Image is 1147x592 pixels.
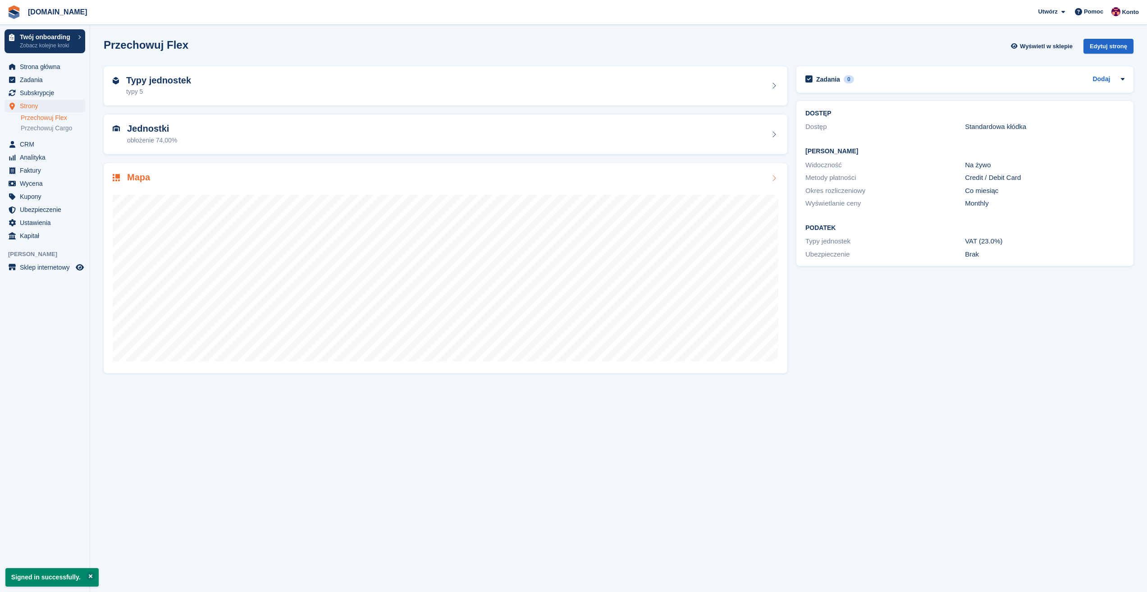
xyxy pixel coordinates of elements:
a: Typy jednostek typy 5 [104,66,787,106]
div: typy 5 [126,87,191,96]
div: Dostęp [805,122,965,132]
p: Signed in successfully. [5,568,99,587]
a: menu [5,100,85,112]
div: Ubezpieczenie [805,249,965,260]
div: 0 [844,75,854,83]
a: Twój onboarding Zobacz kolejne kroki [5,29,85,53]
a: menu [5,261,85,274]
span: Utwórz [1038,7,1057,16]
span: Strony [20,100,74,112]
a: menu [5,60,85,73]
div: obłożenie 74,00% [127,136,177,145]
a: menu [5,151,85,164]
div: Metody płatności [805,173,965,183]
a: menu [5,87,85,99]
span: Kapitał [20,229,74,242]
span: Ustawienia [20,216,74,229]
a: menu [5,164,85,177]
h2: Jednostki [127,124,177,134]
a: menu [5,73,85,86]
div: Edytuj stronę [1083,39,1133,54]
div: Typy jednostek [805,236,965,247]
div: Na żywo [965,160,1124,170]
img: Mateusz Kacwin [1111,7,1120,16]
span: Subskrypcje [20,87,74,99]
div: Standardowa kłódka [965,122,1124,132]
span: Sklep internetowy [20,261,74,274]
a: menu [5,229,85,242]
h2: [PERSON_NAME] [805,148,1124,155]
div: Okres rozliczeniowy [805,186,965,196]
a: Mapa [104,163,787,374]
span: Konto [1122,8,1139,17]
span: Kupony [20,190,74,203]
h2: Typy jednostek [126,75,191,86]
span: Analityka [20,151,74,164]
span: Wyświetl w sklepie [1020,42,1073,51]
div: Monthly [965,198,1124,209]
span: Ubezpieczenie [20,203,74,216]
div: Co miesiąc [965,186,1124,196]
div: Brak [965,249,1124,260]
h2: DOSTĘP [805,110,1124,117]
span: CRM [20,138,74,151]
h2: Mapa [127,172,150,183]
p: Twój onboarding [20,34,73,40]
span: Faktury [20,164,74,177]
a: Wyświetl w sklepie [1010,39,1076,54]
a: Przechowuj Cargo [21,124,85,133]
div: VAT (23.0%) [965,236,1124,247]
div: Credit / Debit Card [965,173,1124,183]
img: unit-icn-7be61d7bf1b0ce9d3e12c5938cc71ed9869f7b940bace4675aadf7bd6d80202e.svg [113,125,120,132]
span: Wycena [20,177,74,190]
img: unit-type-icn-2b2737a686de81e16bb02015468b77c625bbabd49415b5ef34ead5e3b44a266d.svg [113,77,119,84]
a: Przechowuj Flex [21,114,85,122]
h2: Przechowuj Flex [104,39,188,51]
div: Wyświetlanie ceny [805,198,965,209]
a: menu [5,190,85,203]
img: map-icn-33ee37083ee616e46c38cad1a60f524a97daa1e2b2c8c0bc3eb3415660979fc1.svg [113,174,120,181]
span: Strona główna [20,60,74,73]
a: menu [5,203,85,216]
div: Widoczność [805,160,965,170]
a: Podgląd sklepu [74,262,85,273]
img: stora-icon-8386f47178a22dfd0bd8f6a31ec36ba5ce8667c1dd55bd0f319d3a0aa187defe.svg [7,5,21,19]
span: Pomoc [1084,7,1103,16]
a: [DOMAIN_NAME] [24,5,91,19]
a: menu [5,177,85,190]
a: menu [5,138,85,151]
span: [PERSON_NAME] [8,250,90,259]
a: Edytuj stronę [1083,39,1133,57]
a: Dodaj [1092,74,1110,85]
h2: Zadania [816,75,840,83]
a: menu [5,216,85,229]
span: Zadania [20,73,74,86]
a: Jednostki obłożenie 74,00% [104,115,787,154]
h2: Podatek [805,225,1124,232]
p: Zobacz kolejne kroki [20,41,73,50]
